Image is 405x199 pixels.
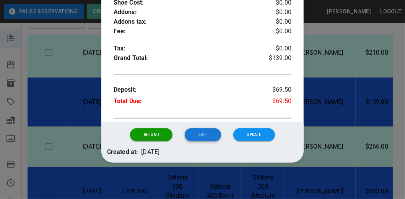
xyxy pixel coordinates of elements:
[114,53,262,65] p: Grand Total :
[114,17,262,27] p: Addons tax :
[233,128,275,141] button: Update
[141,147,159,157] p: [DATE]
[114,85,262,97] p: Deposit :
[262,8,292,17] p: $0.00
[262,85,292,97] p: $69.50
[185,128,221,141] button: Exit
[262,17,292,27] p: $0.00
[262,53,292,65] p: $139.00
[114,44,262,53] p: Tax :
[114,8,262,17] p: Addons :
[114,27,262,36] p: Fee :
[107,147,138,157] p: Created at:
[262,44,292,53] p: $0.00
[114,97,262,108] p: Total Due :
[130,128,173,141] button: Refund
[262,27,292,36] p: $0.00
[262,97,292,108] p: $69.50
